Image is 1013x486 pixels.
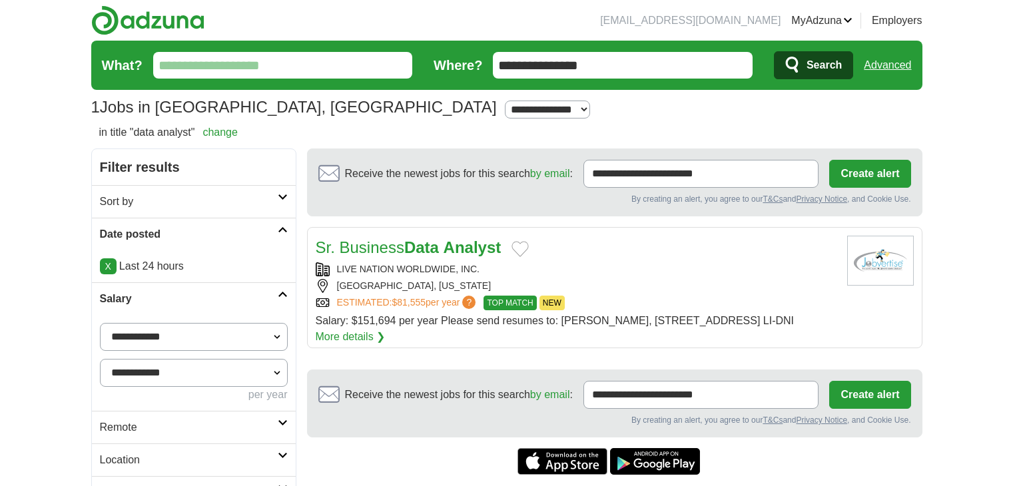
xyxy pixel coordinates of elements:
[91,98,497,116] h1: Jobs in [GEOGRAPHIC_DATA], [GEOGRAPHIC_DATA]
[337,296,479,310] a: ESTIMATED:$81,555per year?
[318,414,911,426] div: By creating an alert, you agree to our and , and Cookie Use.
[796,415,847,425] a: Privacy Notice
[847,236,914,286] img: Company logo
[444,238,502,256] strong: Analyst
[872,13,922,29] a: Employers
[100,194,278,210] h2: Sort by
[318,193,911,205] div: By creating an alert, you agree to our and , and Cookie Use.
[316,238,502,256] a: Sr. BusinessData Analyst
[829,381,910,409] button: Create alert
[100,258,288,274] p: Last 24 hours
[434,55,482,75] label: Where?
[511,241,529,257] button: Add to favorite jobs
[100,387,288,403] div: per year
[796,194,847,204] a: Privacy Notice
[92,149,296,185] h2: Filter results
[829,160,910,188] button: Create alert
[100,258,117,274] a: X
[202,126,238,138] a: change
[91,95,100,119] span: 1
[530,389,570,400] a: by email
[774,51,853,79] button: Search
[92,185,296,218] a: Sort by
[345,387,573,403] span: Receive the newest jobs for this search :
[763,194,783,204] a: T&Cs
[539,296,565,310] span: NEW
[92,282,296,315] a: Salary
[484,296,536,310] span: TOP MATCH
[92,443,296,476] a: Location
[462,296,476,309] span: ?
[316,279,837,293] div: [GEOGRAPHIC_DATA], [US_STATE]
[392,297,426,308] span: $81,555
[100,452,278,468] h2: Location
[316,315,795,326] span: Salary: $151,694 per year Please send resumes to: [PERSON_NAME], [STREET_ADDRESS] LI-DNI
[91,5,204,35] img: Adzuna logo
[763,415,783,425] a: T&Cs
[92,218,296,250] a: Date posted
[345,166,573,182] span: Receive the newest jobs for this search :
[404,238,439,256] strong: Data
[316,262,837,276] div: LIVE NATION WORLDWIDE, INC.
[99,124,238,140] h2: in title "data analyst"
[517,448,607,475] a: Get the iPhone app
[100,291,278,307] h2: Salary
[864,52,911,79] a: Advanced
[92,411,296,443] a: Remote
[600,13,781,29] li: [EMAIL_ADDRESS][DOMAIN_NAME]
[610,448,700,475] a: Get the Android app
[316,329,386,345] a: More details ❯
[530,168,570,179] a: by email
[791,13,852,29] a: MyAdzuna
[100,419,278,435] h2: Remote
[102,55,143,75] label: What?
[100,226,278,242] h2: Date posted
[807,52,842,79] span: Search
